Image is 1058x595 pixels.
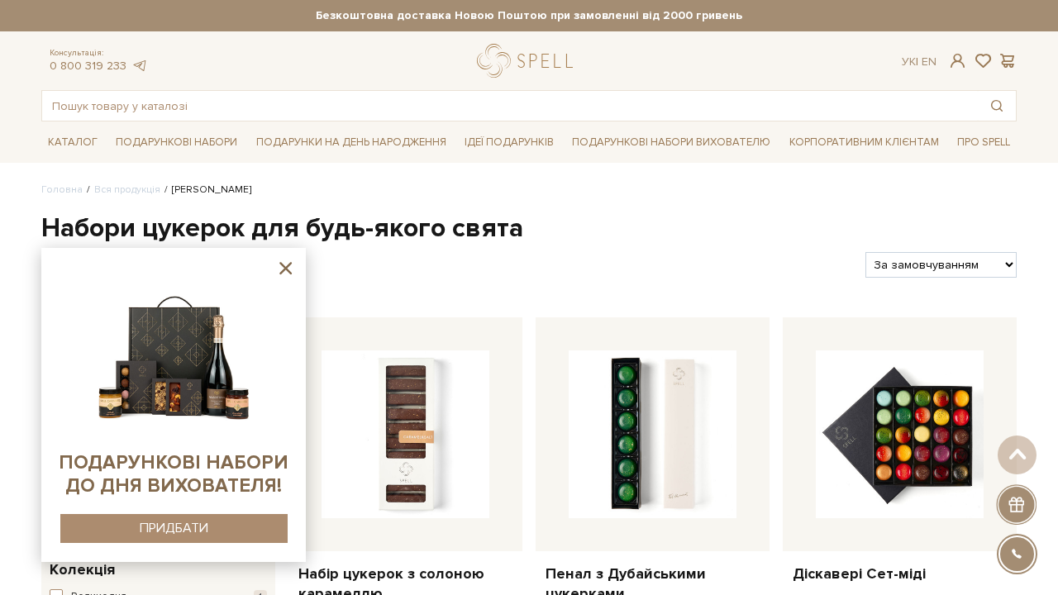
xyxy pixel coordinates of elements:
[916,55,918,69] span: |
[50,59,126,73] a: 0 800 319 233
[477,44,580,78] a: logo
[50,559,115,581] span: Колекція
[902,55,936,69] div: Ук
[922,55,936,69] a: En
[160,183,251,198] li: [PERSON_NAME]
[131,59,147,73] a: telegram
[41,8,1017,23] strong: Безкоштовна доставка Новою Поштою при замовленні від 2000 гривень
[50,48,147,59] span: Консультація:
[41,130,104,155] a: Каталог
[565,128,777,156] a: Подарункові набори вихователю
[41,212,1017,246] h1: Набори цукерок для будь-якого свята
[951,130,1017,155] a: Про Spell
[783,128,946,156] a: Корпоративним клієнтам
[94,183,160,196] a: Вся продукція
[109,130,244,155] a: Подарункові набори
[458,130,560,155] a: Ідеї подарунків
[250,130,453,155] a: Подарунки на День народження
[793,564,1007,583] a: Діскавері Сет-міді
[42,91,978,121] input: Пошук товару у каталозі
[41,183,83,196] a: Головна
[978,91,1016,121] button: Пошук товару у каталозі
